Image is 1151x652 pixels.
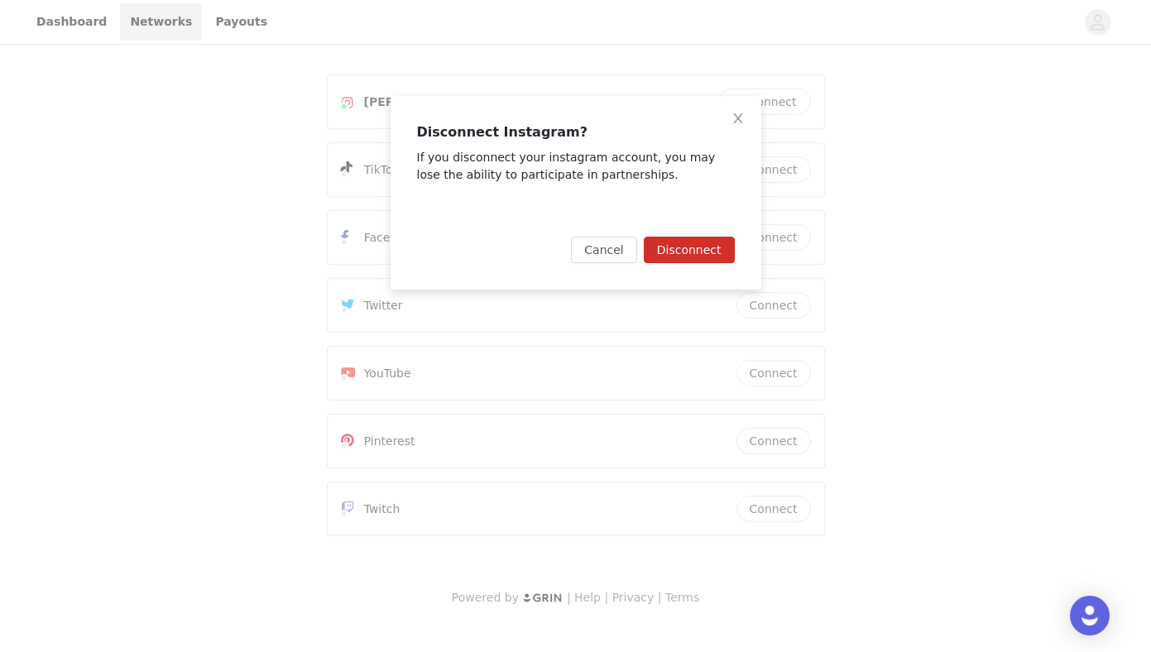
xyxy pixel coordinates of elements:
h3: Disconnect Instagram? [417,122,735,142]
button: Disconnect [644,237,735,263]
p: If you disconnect your instagram account, you may lose the ability to participate in partnerships. [417,149,735,184]
button: Cancel [571,237,636,263]
div: Open Intercom Messenger [1070,596,1110,635]
i: icon: close [731,112,745,125]
button: Close [715,96,761,142]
